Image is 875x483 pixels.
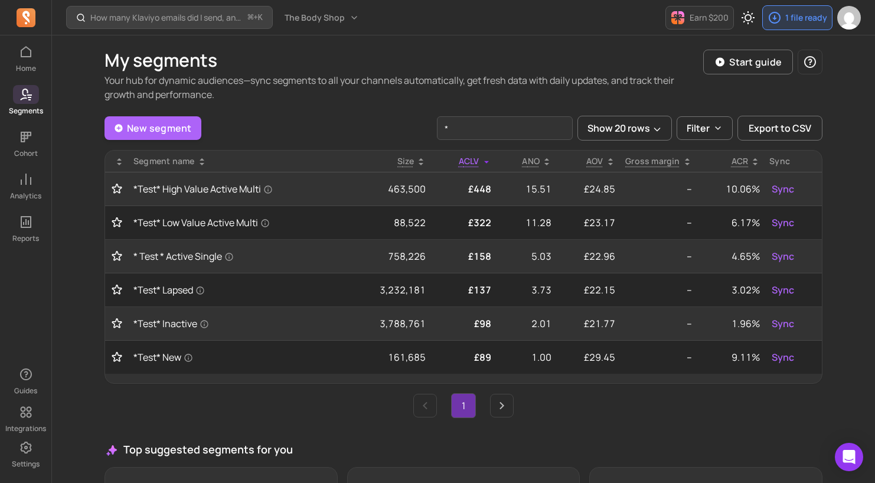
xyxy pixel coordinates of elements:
[459,155,479,167] span: ACLV
[586,155,603,167] p: AOV
[133,216,270,230] span: *Test* Low Value Active Multi
[732,155,749,167] p: ACR
[625,316,692,331] p: --
[701,182,760,196] p: 10.06%
[625,182,692,196] p: --
[110,351,124,363] button: Toggle favorite
[435,182,491,196] p: £448
[703,50,793,74] button: Start guide
[435,283,491,297] p: £137
[110,284,124,296] button: Toggle favorite
[729,55,782,69] p: Start guide
[348,283,426,297] p: 3,232,181
[772,316,794,331] span: Sync
[665,6,734,30] button: Earn $200
[785,12,827,24] p: 1 file ready
[105,73,703,102] p: Your hub for dynamic audiences—sync segments to all your channels automatically, get fresh data w...
[133,283,339,297] a: *Test* Lapsed
[701,216,760,230] p: 6.17%
[625,216,692,230] p: --
[769,213,796,232] button: Sync
[110,217,124,229] button: Toggle favorite
[397,155,414,167] span: Size
[348,249,426,263] p: 758,226
[561,316,615,331] p: £21.77
[835,443,863,471] div: Open Intercom Messenger
[490,394,514,417] a: Next page
[561,182,615,196] p: £24.85
[501,182,551,196] p: 15.51
[133,182,339,196] a: *Test* High Value Active Multi
[9,106,43,116] p: Segments
[435,316,491,331] p: £98
[133,249,339,263] a: * Test * Active Single
[772,350,794,364] span: Sync
[90,12,243,24] p: How many Klaviyo emails did I send, and how well did they perform?
[105,116,201,140] a: New segment
[625,155,680,167] p: Gross margin
[110,318,124,329] button: Toggle favorite
[437,116,573,140] input: search
[12,459,40,469] p: Settings
[110,183,124,195] button: Toggle favorite
[772,182,794,196] span: Sync
[348,350,426,364] p: 161,685
[701,249,760,263] p: 4.65%
[501,216,551,230] p: 11.28
[690,12,729,24] p: Earn $200
[701,283,760,297] p: 3.02%
[348,182,426,196] p: 463,500
[133,155,339,167] div: Segment name
[248,11,263,24] span: +
[110,250,124,262] button: Toggle favorite
[435,216,491,230] p: £322
[133,216,339,230] a: *Test* Low Value Active Multi
[501,249,551,263] p: 5.03
[133,316,209,331] span: *Test* Inactive
[10,191,41,201] p: Analytics
[736,6,760,30] button: Toggle dark mode
[772,249,794,263] span: Sync
[105,442,822,458] h3: Top suggested segments for you
[435,350,491,364] p: £89
[133,350,193,364] span: *Test* New
[435,249,491,263] p: £158
[133,283,205,297] span: *Test* Lapsed
[772,283,794,297] span: Sync
[105,50,703,71] h1: My segments
[522,155,540,167] span: ANO
[285,12,345,24] span: The Body Shop
[501,283,551,297] p: 3.73
[561,249,615,263] p: £22.96
[413,394,437,417] a: Previous page
[14,149,38,158] p: Cohort
[348,216,426,230] p: 88,522
[769,280,796,299] button: Sync
[561,350,615,364] p: £29.45
[737,116,822,141] button: Export to CSV
[561,216,615,230] p: £23.17
[14,386,37,396] p: Guides
[762,5,832,30] button: 1 file ready
[133,182,273,196] span: *Test* High Value Active Multi
[577,116,672,141] button: Show 20 rows
[769,247,796,266] button: Sync
[5,424,46,433] p: Integrations
[105,393,822,418] ul: Pagination
[501,316,551,331] p: 2.01
[277,7,366,28] button: The Body Shop
[837,6,861,30] img: avatar
[625,249,692,263] p: --
[769,348,796,367] button: Sync
[66,6,273,29] button: How many Klaviyo emails did I send, and how well did they perform?⌘+K
[16,64,36,73] p: Home
[247,11,254,25] kbd: ⌘
[452,394,475,417] a: Page 1 is your current page
[772,216,794,230] span: Sync
[625,283,692,297] p: --
[769,155,817,167] div: Sync
[12,234,39,243] p: Reports
[769,314,796,333] button: Sync
[258,13,263,22] kbd: K
[13,363,39,398] button: Guides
